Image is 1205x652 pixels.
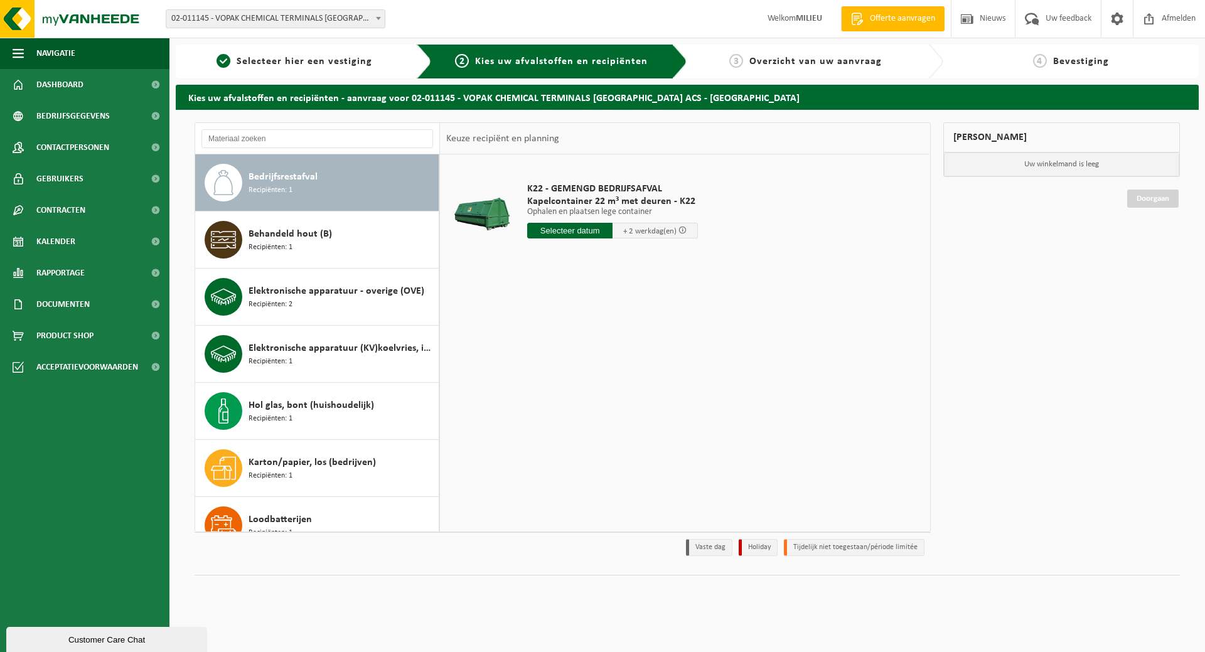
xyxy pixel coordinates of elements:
span: Bevestiging [1053,56,1109,67]
span: Recipiënten: 1 [249,413,292,425]
li: Vaste dag [686,539,732,556]
span: Karton/papier, los (bedrijven) [249,455,376,470]
a: 1Selecteer hier een vestiging [182,54,407,69]
button: Hol glas, bont (huishoudelijk) Recipiënten: 1 [195,383,439,440]
span: Recipiënten: 1 [249,242,292,254]
span: Contracten [36,195,85,226]
span: Bedrijfsgegevens [36,100,110,132]
h2: Kies uw afvalstoffen en recipiënten - aanvraag voor 02-011145 - VOPAK CHEMICAL TERMINALS [GEOGRAP... [176,85,1199,109]
span: Product Shop [36,320,94,351]
li: Holiday [739,539,778,556]
span: Elektronische apparatuur - overige (OVE) [249,284,424,299]
span: 4 [1033,54,1047,68]
span: Documenten [36,289,90,320]
span: Recipiënten: 1 [249,184,292,196]
span: K22 - GEMENGD BEDRIJFSAFVAL [527,183,698,195]
span: Overzicht van uw aanvraag [749,56,882,67]
span: 02-011145 - VOPAK CHEMICAL TERMINALS BELGIUM ACS - ANTWERPEN [166,9,385,28]
li: Tijdelijk niet toegestaan/période limitée [784,539,924,556]
span: Behandeld hout (B) [249,227,332,242]
span: Recipiënten: 2 [249,299,292,311]
span: + 2 werkdag(en) [623,227,677,235]
span: Hol glas, bont (huishoudelijk) [249,398,374,413]
span: Recipiënten: 1 [249,527,292,539]
span: 2 [455,54,469,68]
button: Elektronische apparatuur (KV)koelvries, industrieel Recipiënten: 1 [195,326,439,383]
a: Doorgaan [1127,190,1179,208]
span: Acceptatievoorwaarden [36,351,138,383]
div: Keuze recipiënt en planning [440,123,565,154]
div: [PERSON_NAME] [943,122,1181,152]
span: Offerte aanvragen [867,13,938,25]
span: Kapelcontainer 22 m³ met deuren - K22 [527,195,698,208]
button: Elektronische apparatuur - overige (OVE) Recipiënten: 2 [195,269,439,326]
span: Kies uw afvalstoffen en recipiënten [475,56,648,67]
button: Loodbatterijen Recipiënten: 1 [195,497,439,554]
input: Selecteer datum [527,223,613,238]
span: 1 [217,54,230,68]
span: Selecteer hier een vestiging [237,56,372,67]
span: Bedrijfsrestafval [249,169,318,184]
strong: MILIEU [796,14,822,23]
p: Ophalen en plaatsen lege container [527,208,698,216]
span: 02-011145 - VOPAK CHEMICAL TERMINALS BELGIUM ACS - ANTWERPEN [166,10,385,28]
p: Uw winkelmand is leeg [944,152,1180,176]
span: Rapportage [36,257,85,289]
span: Loodbatterijen [249,512,312,527]
iframe: chat widget [6,624,210,652]
a: Offerte aanvragen [841,6,945,31]
span: 3 [729,54,743,68]
button: Bedrijfsrestafval Recipiënten: 1 [195,154,439,211]
span: Kalender [36,226,75,257]
span: Recipiënten: 1 [249,356,292,368]
input: Materiaal zoeken [201,129,433,148]
button: Karton/papier, los (bedrijven) Recipiënten: 1 [195,440,439,497]
span: Recipiënten: 1 [249,470,292,482]
span: Dashboard [36,69,83,100]
span: Navigatie [36,38,75,69]
button: Behandeld hout (B) Recipiënten: 1 [195,211,439,269]
span: Gebruikers [36,163,83,195]
span: Elektronische apparatuur (KV)koelvries, industrieel [249,341,436,356]
span: Contactpersonen [36,132,109,163]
